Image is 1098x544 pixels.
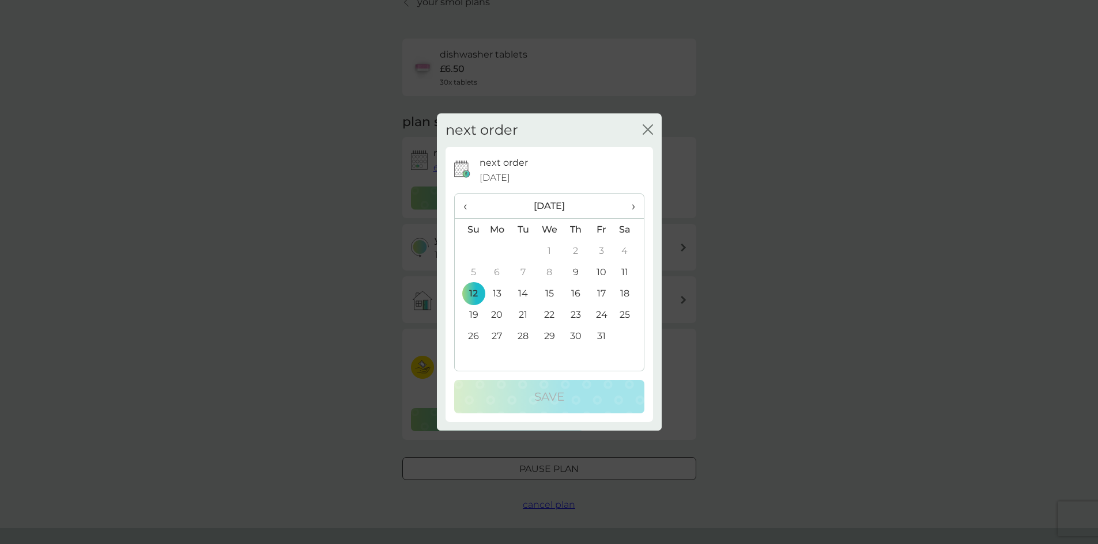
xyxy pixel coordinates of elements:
[563,304,588,325] td: 23
[463,194,476,218] span: ‹
[455,219,484,241] th: Su
[563,283,588,304] td: 16
[454,380,644,413] button: Save
[484,304,511,325] td: 20
[614,283,643,304] td: 18
[484,194,615,219] th: [DATE]
[484,325,511,347] td: 27
[536,240,563,261] td: 1
[588,219,614,241] th: Fr
[623,194,635,218] span: ›
[446,122,518,139] h2: next order
[510,283,536,304] td: 14
[563,325,588,347] td: 30
[534,387,564,406] p: Save
[643,124,653,136] button: close
[480,170,510,185] span: [DATE]
[614,240,643,261] td: 4
[484,261,511,283] td: 6
[480,155,528,170] p: next order
[588,261,614,283] td: 10
[614,261,643,283] td: 11
[536,219,563,241] th: We
[484,219,511,241] th: Mo
[588,325,614,347] td: 31
[536,325,563,347] td: 29
[510,261,536,283] td: 7
[588,240,614,261] td: 3
[536,283,563,304] td: 15
[563,261,588,283] td: 9
[455,325,484,347] td: 26
[510,304,536,325] td: 21
[563,240,588,261] td: 2
[510,219,536,241] th: Tu
[614,304,643,325] td: 25
[588,304,614,325] td: 24
[455,261,484,283] td: 5
[455,283,484,304] td: 12
[510,325,536,347] td: 28
[536,261,563,283] td: 8
[614,219,643,241] th: Sa
[563,219,588,241] th: Th
[484,283,511,304] td: 13
[455,304,484,325] td: 19
[536,304,563,325] td: 22
[588,283,614,304] td: 17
